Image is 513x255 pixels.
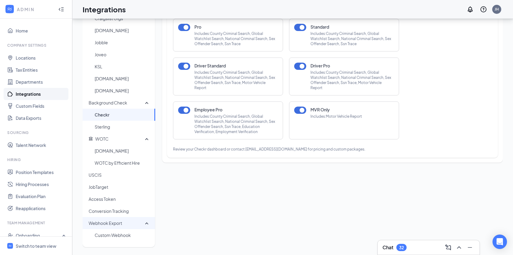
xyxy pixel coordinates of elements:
span: KSL [95,61,150,73]
a: Integrations [16,88,67,100]
svg: Government [89,136,93,141]
p: Driver Pro [310,63,394,69]
svg: ComposeMessage [445,244,452,251]
div: Switch to team view [16,243,56,249]
span: [DOMAIN_NAME] [95,73,150,85]
div: Company Settings [7,43,66,48]
svg: WorkstreamLogo [8,244,12,248]
div: Sourcing [7,130,66,135]
p: MVR Only [310,107,362,113]
span: [DOMAIN_NAME] [95,85,150,97]
button: ComposeMessage [443,243,453,252]
p: Includes: County Criminal Search, Global Watchlist Search, National Criminal Search, Sex Offender... [310,31,394,46]
span: Jobble [95,36,150,48]
div: Hiring [7,157,66,162]
span: Background Check [89,100,127,105]
button: Minimize [465,243,475,252]
span: Custom Webhook [95,229,150,241]
button: ChevronUp [454,243,464,252]
svg: QuestionInfo [480,6,487,13]
p: Pro [194,24,278,30]
svg: Minimize [466,244,474,251]
span: Joveo [95,48,150,61]
div: Onboarding [16,232,62,238]
span: Sterling [95,121,150,133]
div: 32 [399,245,404,250]
span: WOTC [95,136,109,141]
span: [DOMAIN_NAME] [95,145,150,157]
div: Team Management [7,220,66,225]
a: Locations [16,52,67,64]
p: Driver Standard [194,63,278,69]
svg: UserCheck [7,232,13,238]
svg: Notifications [467,6,474,13]
a: Home [16,25,67,37]
a: Hiring Processes [16,178,67,190]
p: Includes: County Criminal Search, Global Watchlist Search, National Criminal Search, Sex Offender... [194,114,278,134]
h1: Integrations [83,4,126,14]
span: USCIS [89,169,150,181]
svg: ChevronUp [455,244,463,251]
div: Open Intercom Messenger [493,235,507,249]
a: Custom Fields [16,100,67,112]
div: ADMIN [17,6,53,12]
p: Includes: County Criminal Search, Global Watchlist Search, National Criminal Search, Sex Offender... [194,70,278,90]
a: Data Exports [16,112,67,124]
p: Includes: County Criminal Search, Global Watchlist Search, National Criminal Search, Sex Offender... [310,70,394,90]
p: Standard [310,24,394,30]
span: WOTC by Efficient Hire [95,157,150,169]
span: Webhook Export [89,220,122,226]
a: Reapplications [16,202,67,214]
p: Includes: County Criminal Search, Global Watchlist Search, National Criminal Search, Sex Offender... [194,31,278,46]
a: Talent Network [16,139,67,151]
div: JH [495,7,499,12]
span: JobTarget [89,181,150,193]
svg: Collapse [58,6,64,12]
p: Employee Pro [194,107,278,113]
span: Checkr [95,109,150,121]
span: Conversion Tracking [89,205,150,217]
svg: WorkstreamLogo [7,6,13,12]
p: Review your Checkr dashboard or contact [EMAIL_ADDRESS][DOMAIN_NAME] for pricing and custom packa... [173,147,492,152]
h3: Chat [382,244,393,251]
span: Access Token [89,193,150,205]
a: Departments [16,76,67,88]
span: [DOMAIN_NAME] [95,24,150,36]
a: Tax Entities [16,64,67,76]
a: Position Templates [16,166,67,178]
a: Evaluation Plan [16,190,67,202]
p: Includes: Motor Vehicle Report [310,114,362,119]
